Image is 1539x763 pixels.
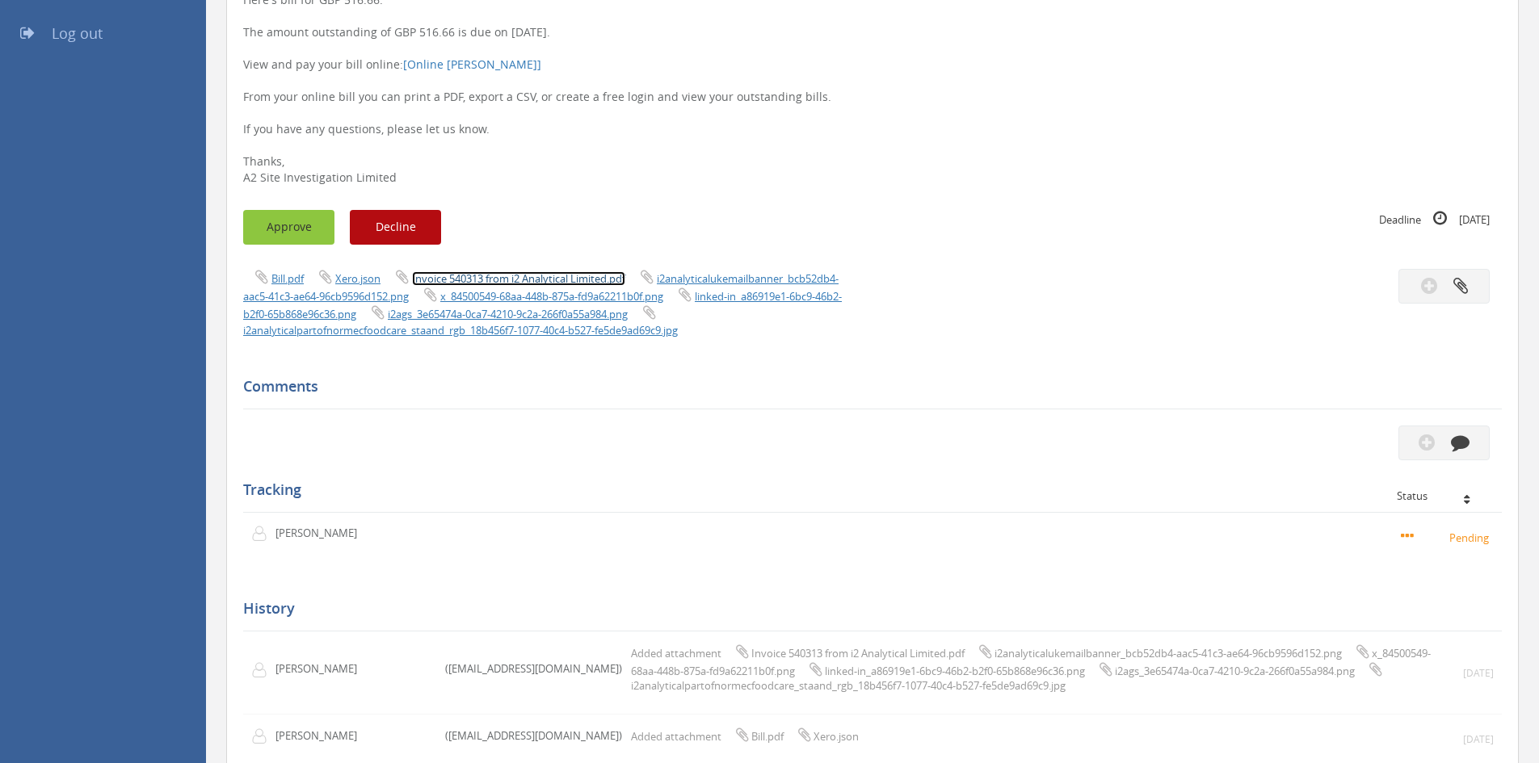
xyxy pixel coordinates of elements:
[440,289,663,304] a: x_84500549-68aa-448b-875a-fd9a62211b0f.png
[243,289,842,321] a: linked-in_a86919e1-6bc9-46b2-b2f0-65b868e96c36.png
[445,728,622,744] p: ([EMAIL_ADDRESS][DOMAIN_NAME])
[631,678,1066,693] span: i2analyticalpartofnormecfoodcare_staand_rgb_18b456f7-1077-40c4-b527-fe5de9ad69c9.jpg
[825,664,1085,678] span: linked-in_a86919e1-6bc9-46b2-b2f0-65b868e96c36.png
[445,661,622,677] p: ([EMAIL_ADDRESS][DOMAIN_NAME])
[388,307,628,321] a: i2ags_3e65474a-0ca7-4210-9c2a-266f0a55a984.png
[1379,210,1490,228] small: Deadline [DATE]
[1397,490,1490,501] div: Status
[251,662,275,678] img: user-icon.png
[1115,664,1355,678] span: i2ags_3e65474a-0ca7-4210-9c2a-266f0a55a984.png
[275,728,368,744] p: [PERSON_NAME]
[350,210,441,245] button: Decline
[412,271,625,286] a: Invoice 540313 from i2 Analytical Limited.pdf
[631,644,1447,694] p: Added attachment
[275,661,368,677] p: [PERSON_NAME]
[243,323,678,337] a: i2analyticalpartofnormecfoodcare_staand_rgb_18b456f7-1077-40c4-b527-fe5de9ad69c9.jpg
[751,646,965,660] span: Invoice 540313 from i2 Analytical Limited.pdf
[243,482,1490,498] h5: Tracking
[271,271,304,286] a: Bill.pdf
[994,646,1342,660] span: i2analyticalukemailbanner_bcb52db4-aac5-41c3-ae64-96cb9596d152.png
[243,379,1490,395] h5: Comments
[1463,666,1494,680] small: [DATE]
[243,601,1490,617] h5: History
[243,271,839,304] a: i2analyticalukemailbanner_bcb52db4-aac5-41c3-ae64-96cb9596d152.png
[275,526,368,541] p: [PERSON_NAME]
[1401,528,1494,546] small: Pending
[814,729,859,744] span: Xero.json
[751,729,784,744] span: Bill.pdf
[52,23,103,43] span: Log out
[403,57,541,72] a: [Online [PERSON_NAME]]
[1463,732,1494,746] small: [DATE]
[335,271,381,286] a: Xero.json
[251,728,275,744] img: user-icon.png
[631,727,859,744] p: Added attachment
[251,526,275,542] img: user-icon.png
[243,210,334,245] button: Approve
